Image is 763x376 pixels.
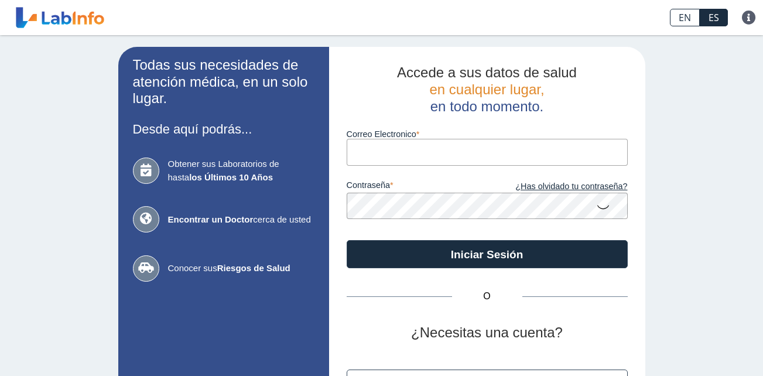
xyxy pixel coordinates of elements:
b: Encontrar un Doctor [168,214,254,224]
label: contraseña [347,180,487,193]
h2: Todas sus necesidades de atención médica, en un solo lugar. [133,57,314,107]
b: los Últimos 10 Años [189,172,273,182]
button: Iniciar Sesión [347,240,628,268]
a: ES [700,9,728,26]
span: O [452,289,522,303]
span: Conocer sus [168,262,314,275]
span: cerca de usted [168,213,314,227]
span: Obtener sus Laboratorios de hasta [168,158,314,184]
h2: ¿Necesitas una cuenta? [347,324,628,341]
h3: Desde aquí podrás... [133,122,314,136]
span: en todo momento. [430,98,543,114]
a: EN [670,9,700,26]
span: Accede a sus datos de salud [397,64,577,80]
span: en cualquier lugar, [429,81,544,97]
label: Correo Electronico [347,129,628,139]
b: Riesgos de Salud [217,263,290,273]
a: ¿Has olvidado tu contraseña? [487,180,628,193]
